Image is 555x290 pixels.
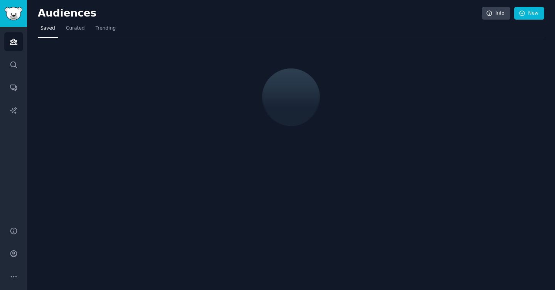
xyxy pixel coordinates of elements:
a: New [514,7,544,20]
a: Info [482,7,510,20]
a: Curated [63,22,87,38]
a: Trending [93,22,118,38]
a: Saved [38,22,58,38]
span: Trending [96,25,116,32]
span: Curated [66,25,85,32]
span: Saved [40,25,55,32]
img: GummySearch logo [5,7,22,20]
h2: Audiences [38,7,482,20]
